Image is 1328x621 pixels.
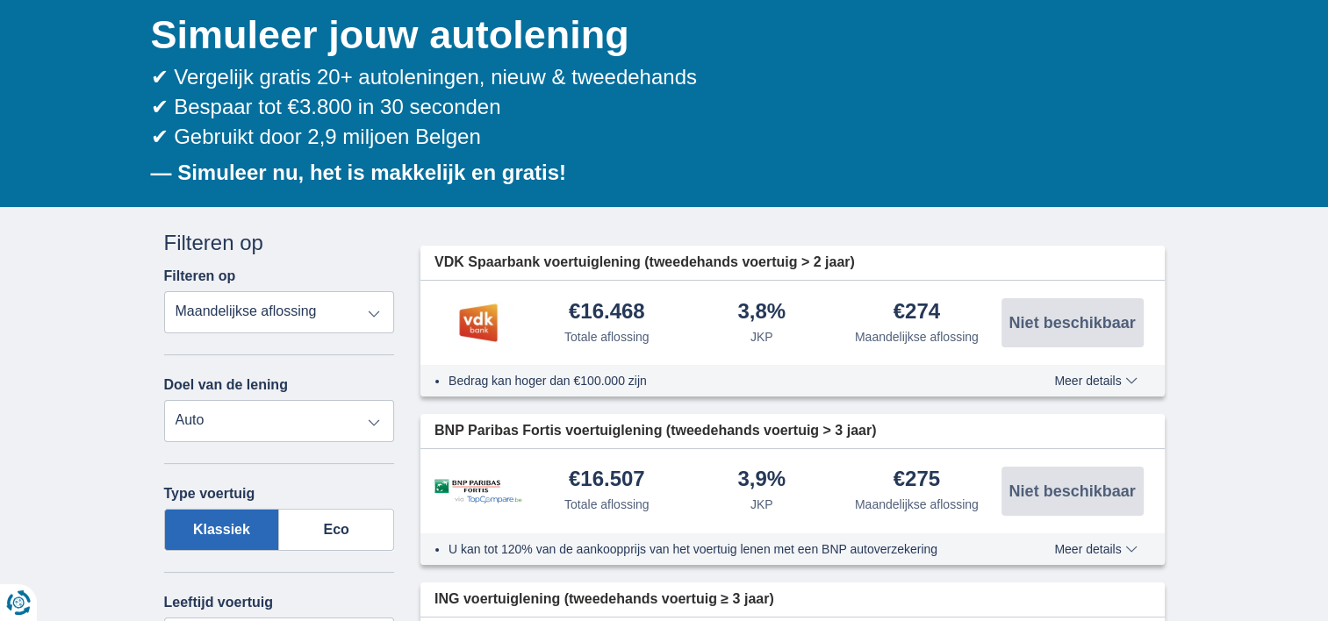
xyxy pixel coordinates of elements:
[750,328,773,346] div: JKP
[855,328,979,346] div: Maandelijkse aflossing
[434,479,522,504] img: product.pl.alt BNP Paribas Fortis
[151,161,567,184] b: — Simuleer nu, het is makkelijk en gratis!
[434,421,876,441] span: BNP Paribas Fortis voertuiglening (tweedehands voertuig > 3 jaar)
[151,62,1165,153] div: ✔ Vergelijk gratis 20+ autoleningen, nieuw & tweedehands ✔ Bespaar tot €3.800 in 30 seconden ✔ Ge...
[151,8,1165,62] h1: Simuleer jouw autolening
[164,228,395,258] div: Filteren op
[449,540,990,558] li: U kan tot 120% van de aankoopprijs van het voertuig lenen met een BNP autoverzekering
[279,509,394,551] label: Eco
[164,377,288,393] label: Doel van de lening
[1041,374,1150,388] button: Meer details
[737,301,786,325] div: 3,8%
[1054,543,1137,555] span: Meer details
[894,301,940,325] div: €274
[164,595,273,610] label: Leeftijd voertuig
[1009,483,1135,499] span: Niet beschikbaar
[434,301,522,345] img: product.pl.alt VDK bank
[564,328,650,346] div: Totale aflossing
[569,301,645,325] div: €16.468
[434,253,855,273] span: VDK Spaarbank voertuiglening (tweedehands voertuig > 2 jaar)
[569,468,645,492] div: €16.507
[737,468,786,492] div: 3,9%
[164,509,280,551] label: Klassiek
[164,486,255,502] label: Type voertuig
[1054,375,1137,387] span: Meer details
[434,589,774,610] span: ING voertuiglening (tweedehands voertuig ≥ 3 jaar)
[894,468,940,492] div: €275
[1041,542,1150,556] button: Meer details
[750,496,773,513] div: JKP
[564,496,650,513] div: Totale aflossing
[164,268,236,284] label: Filteren op
[1001,467,1144,516] button: Niet beschikbaar
[449,372,990,389] li: Bedrag kan hoger dan €100.000 zijn
[855,496,979,513] div: Maandelijkse aflossing
[1009,315,1135,331] span: Niet beschikbaar
[1001,298,1144,347] button: Niet beschikbaar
